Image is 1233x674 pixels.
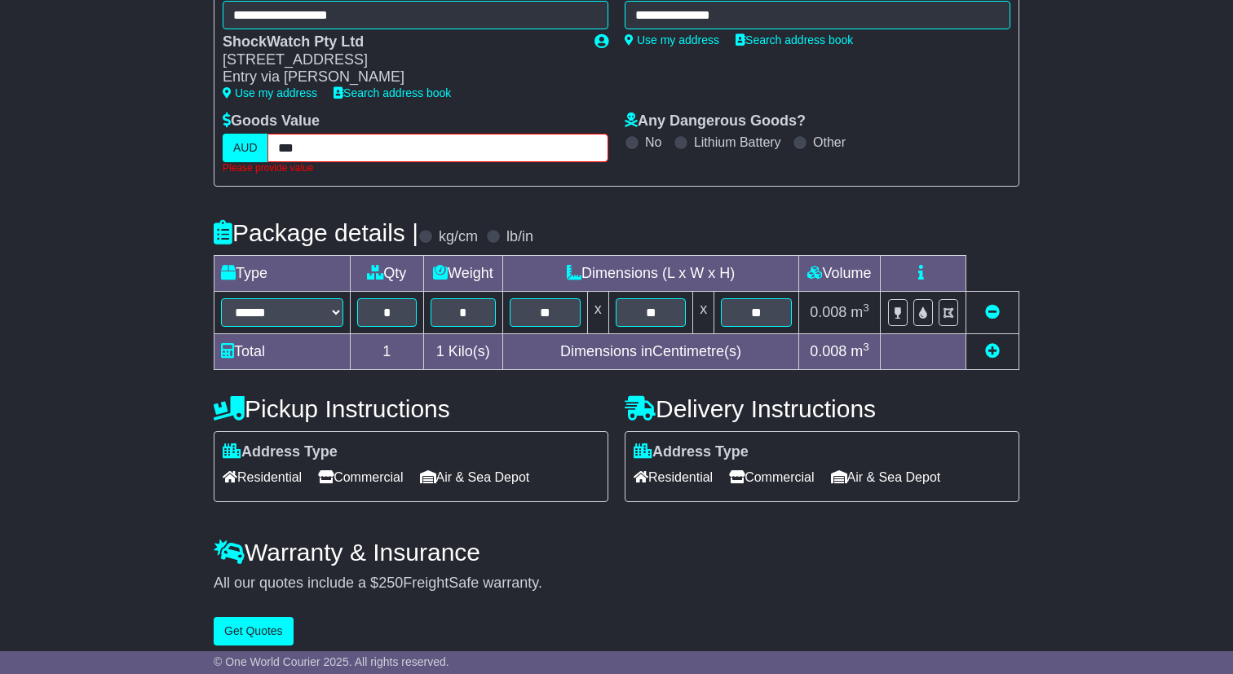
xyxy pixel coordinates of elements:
[645,134,661,150] label: No
[503,255,799,291] td: Dimensions (L x W x H)
[736,33,853,46] a: Search address book
[378,575,403,591] span: 250
[634,465,713,490] span: Residential
[318,465,403,490] span: Commercial
[214,539,1019,566] h4: Warranty & Insurance
[863,341,869,353] sup: 3
[420,465,530,490] span: Air & Sea Depot
[351,333,424,369] td: 1
[223,51,578,69] div: [STREET_ADDRESS]
[423,333,503,369] td: Kilo(s)
[214,655,449,668] span: © One World Courier 2025. All rights reserved.
[863,302,869,314] sup: 3
[223,112,320,130] label: Goods Value
[810,304,846,320] span: 0.008
[439,228,478,246] label: kg/cm
[985,304,1000,320] a: Remove this item
[423,255,503,291] td: Weight
[334,86,451,99] a: Search address book
[214,395,608,422] h4: Pickup Instructions
[223,134,268,162] label: AUD
[625,112,806,130] label: Any Dangerous Goods?
[214,219,418,246] h4: Package details |
[625,33,719,46] a: Use my address
[436,343,444,359] span: 1
[634,443,749,461] label: Address Type
[831,465,941,490] span: Air & Sea Depot
[506,228,533,246] label: lb/in
[223,86,317,99] a: Use my address
[851,304,869,320] span: m
[223,33,578,51] div: ShockWatch Pty Ltd
[223,68,578,86] div: Entry via [PERSON_NAME]
[351,255,424,291] td: Qty
[693,291,714,333] td: x
[214,333,351,369] td: Total
[214,575,1019,593] div: All our quotes include a $ FreightSafe warranty.
[214,255,351,291] td: Type
[985,343,1000,359] a: Add new item
[587,291,608,333] td: x
[729,465,814,490] span: Commercial
[798,255,880,291] td: Volume
[503,333,799,369] td: Dimensions in Centimetre(s)
[851,343,869,359] span: m
[810,343,846,359] span: 0.008
[694,134,781,150] label: Lithium Battery
[813,134,846,150] label: Other
[214,617,294,645] button: Get Quotes
[223,443,338,461] label: Address Type
[625,395,1019,422] h4: Delivery Instructions
[223,162,608,174] div: Please provide value
[223,465,302,490] span: Residential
